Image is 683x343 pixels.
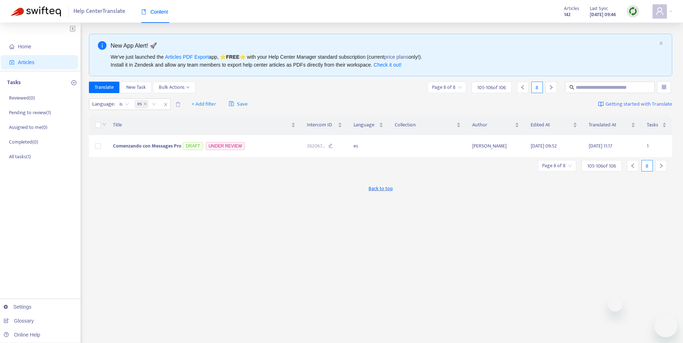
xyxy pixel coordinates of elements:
[531,121,571,129] span: Edited At
[630,163,635,168] span: left
[175,102,181,107] span: delete
[587,162,616,170] span: 105 - 106 of 106
[564,5,579,13] span: Articles
[598,98,672,110] a: Getting started with Translate
[206,142,245,150] span: UNDER REVIEW
[183,142,203,150] span: DRAFT
[647,121,661,129] span: Tasks
[9,60,14,65] span: account-book
[384,54,409,60] a: price plans
[659,41,663,46] button: close
[161,100,170,109] span: close
[9,124,47,131] p: Assigned to me ( 0 )
[389,115,466,135] th: Collection
[369,185,393,192] span: Back to top
[113,142,181,150] span: Comenzando con Messages Pro
[589,142,612,150] span: [DATE] 11:17
[641,160,653,171] div: 8
[126,83,146,91] span: New Task
[98,41,106,50] span: info-circle
[73,5,125,18] span: Help Center Translate
[466,135,525,158] td: [PERSON_NAME]
[520,85,525,90] span: left
[606,100,672,108] span: Getting started with Translate
[89,99,116,110] span: Language :
[111,53,656,69] div: We've just launched the app, ⭐ ⭐️ with your Help Center Manager standard subscription (current on...
[348,115,389,135] th: Language
[629,7,637,16] img: sync.dc5367851b00ba804db3.png
[590,11,616,19] strong: [DATE] 09:46
[191,100,216,108] span: + Add filter
[531,82,543,93] div: 8
[9,138,38,146] p: Completed ( 0 )
[4,318,34,324] a: Glossary
[598,101,604,107] img: image-link
[107,115,301,135] th: Title
[102,122,106,126] span: down
[9,44,14,49] span: home
[659,163,664,168] span: right
[655,7,664,15] span: user
[583,115,641,135] th: Translated At
[141,9,146,14] span: book
[525,115,583,135] th: Edited At
[7,78,21,87] p: Tasks
[18,59,34,65] span: Articles
[9,153,31,160] p: All tasks ( 1 )
[590,5,608,13] span: Last Sync
[229,100,248,108] span: Save
[641,115,672,135] th: Tasks
[141,9,168,15] span: Content
[395,121,455,129] span: Collection
[153,82,195,93] button: Bulk Actionsdown
[9,109,51,116] p: Pending to review ( 1 )
[374,62,402,68] a: Check it out!
[223,98,253,110] button: saveSave
[549,85,554,90] span: right
[301,115,348,135] th: Intercom ID
[11,6,61,16] img: Swifteq
[654,314,677,337] iframe: Button to launch messaging window
[89,82,119,93] button: Translate
[4,304,32,310] a: Settings
[477,84,506,91] span: 105 - 106 of 106
[137,100,142,108] span: es
[120,82,152,93] button: New Task
[354,121,378,129] span: Language
[307,121,336,129] span: Intercom ID
[569,85,574,90] span: search
[111,41,656,50] div: New App Alert! 🚀
[143,102,147,106] span: close
[4,332,40,338] a: Online Help
[119,99,129,110] span: is
[165,54,209,60] a: Articles PDF Export
[589,121,630,129] span: Translated At
[95,83,114,91] span: Translate
[307,142,325,150] span: 262067 ...
[113,121,290,129] span: Title
[159,83,190,91] span: Bulk Actions
[134,100,148,108] span: es
[71,80,76,85] span: plus-circle
[186,86,190,89] span: down
[472,121,513,129] span: Author
[466,115,525,135] th: Author
[229,101,234,106] span: save
[531,142,557,150] span: [DATE] 09:52
[9,94,35,102] p: Reviewed ( 0 )
[186,98,222,110] button: + Add filter
[18,44,31,49] span: Home
[608,297,622,311] iframe: Close message
[641,135,672,158] td: 1
[226,54,239,60] b: FREE
[348,135,389,158] td: es
[564,11,570,19] strong: 142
